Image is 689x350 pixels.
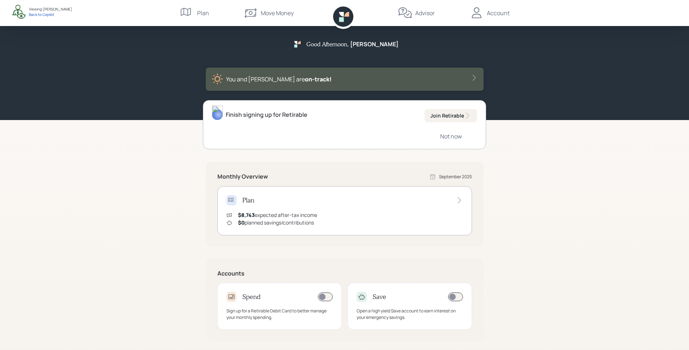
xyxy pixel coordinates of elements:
div: Account [487,9,510,17]
div: Join Retirable [430,112,471,119]
div: expected after-tax income [238,211,317,219]
span: $8,743 [238,212,255,218]
h5: [PERSON_NAME] [350,41,399,48]
button: Join Retirable [425,109,477,122]
span: $0 [238,219,244,226]
img: sunny-XHVQM73Q.digested.png [212,73,223,85]
div: Viewing: [PERSON_NAME] [29,7,72,12]
h4: Plan [242,196,254,204]
h5: Good Afternoon , [306,40,349,47]
div: Advisor [415,9,435,17]
div: You and [PERSON_NAME] are [226,75,332,84]
div: Move Money [261,9,294,17]
h4: Spend [242,293,261,301]
h5: Monthly Overview [217,173,268,180]
div: Open a high yield Save account to earn interest on your emergency savings. [357,308,463,321]
div: Not now [440,132,462,140]
div: Back to Copilot [29,12,72,17]
div: September 2025 [439,174,472,180]
div: Plan [197,9,209,17]
h4: Save [373,293,386,301]
div: planned savings/contributions [238,219,314,226]
img: james-distasi-headshot.png [212,106,223,120]
span: on‑track! [305,75,332,83]
div: Finish signing up for Retirable [226,110,307,119]
h5: Accounts [217,270,472,277]
div: Sign up for a Retirable Debit Card to better manage your monthly spending. [226,308,333,321]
